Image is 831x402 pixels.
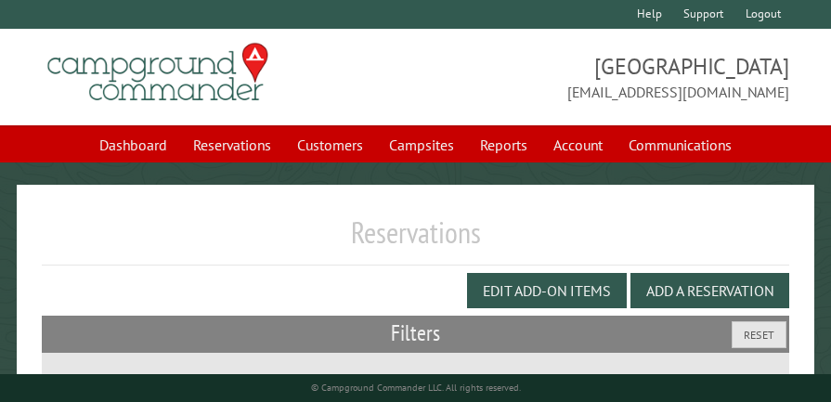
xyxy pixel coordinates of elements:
[182,127,282,162] a: Reservations
[42,36,274,109] img: Campground Commander
[617,127,743,162] a: Communications
[311,382,521,394] small: © Campground Commander LLC. All rights reserved.
[42,316,790,351] h2: Filters
[378,127,465,162] a: Campsites
[542,127,614,162] a: Account
[469,127,539,162] a: Reports
[467,273,627,308] button: Edit Add-on Items
[88,127,178,162] a: Dashboard
[42,214,790,266] h1: Reservations
[732,321,786,348] button: Reset
[630,273,789,308] button: Add a Reservation
[286,127,374,162] a: Customers
[416,51,790,103] span: [GEOGRAPHIC_DATA] [EMAIL_ADDRESS][DOMAIN_NAME]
